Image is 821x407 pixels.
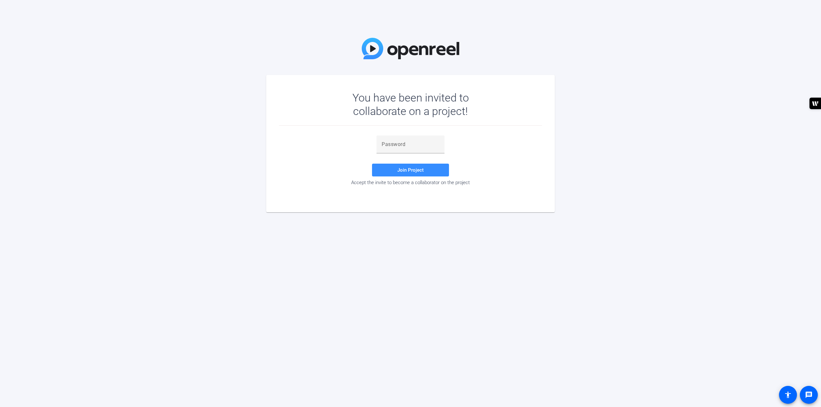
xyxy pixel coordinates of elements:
mat-icon: accessibility [784,391,792,399]
button: Join Project [372,164,449,176]
div: You have been invited to collaborate on a project! [334,91,487,118]
input: Password [382,141,439,148]
span: Join Project [397,167,424,173]
mat-icon: message [805,391,813,399]
div: Accept the invite to become a collaborator on the project [279,180,542,185]
img: OpenReel Logo [362,38,459,59]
